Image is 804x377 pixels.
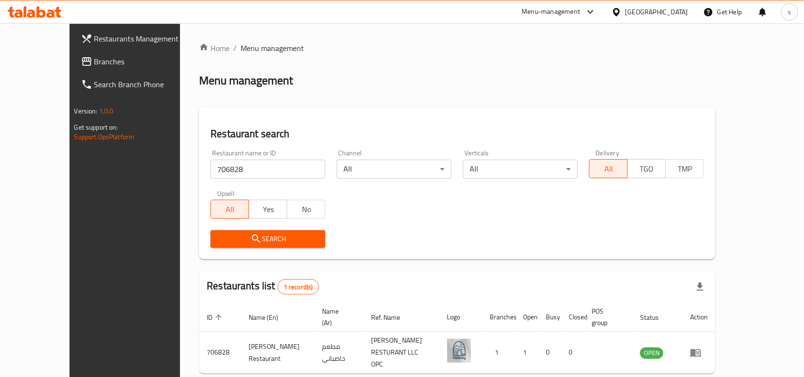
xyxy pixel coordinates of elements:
[596,150,620,156] label: Delivery
[593,162,624,176] span: All
[199,42,715,54] nav: breadcrumb
[73,27,204,50] a: Restaurants Management
[94,79,196,90] span: Search Branch Phone
[94,56,196,67] span: Branches
[211,160,325,179] input: Search for restaurant name or ID..
[562,332,584,374] td: 0
[562,303,584,332] th: Closed
[211,230,325,248] button: Search
[627,159,666,178] button: TGO
[463,160,578,179] div: All
[278,283,319,292] span: 1 record(s)
[670,162,700,176] span: TMP
[640,312,671,323] span: Status
[689,275,712,298] div: Export file
[372,312,413,323] span: Ref. Name
[74,105,98,117] span: Version:
[199,73,293,88] h2: Menu management
[218,233,318,245] span: Search
[215,203,245,216] span: All
[74,121,118,133] span: Get support on:
[665,159,704,178] button: TMP
[625,7,688,17] div: [GEOGRAPHIC_DATA]
[278,279,319,295] div: Total records count
[199,303,715,374] table: enhanced table
[73,50,204,73] a: Branches
[522,6,581,18] div: Menu-management
[440,303,482,332] th: Logo
[322,306,352,328] span: Name (Ar)
[516,332,539,374] td: 1
[592,306,622,328] span: POS group
[690,347,708,358] div: Menu
[199,332,241,374] td: 706828
[516,303,539,332] th: Open
[482,303,516,332] th: Branches
[253,203,283,216] span: Yes
[589,159,628,178] button: All
[211,127,704,141] h2: Restaurant search
[73,73,204,96] a: Search Branch Phone
[482,332,516,374] td: 1
[199,42,230,54] a: Home
[447,339,471,363] img: Hasbani Restaurant
[314,332,364,374] td: مطعم حاصباني
[337,160,452,179] div: All
[287,200,325,219] button: No
[217,190,235,197] label: Upsell
[291,203,322,216] span: No
[640,347,663,358] span: OPEN
[99,105,114,117] span: 1.0.0
[249,312,291,323] span: Name (En)
[207,279,319,295] h2: Restaurants list
[788,7,791,17] span: s
[74,131,135,143] a: Support.OpsPlatform
[233,42,237,54] li: /
[249,200,287,219] button: Yes
[94,33,196,44] span: Restaurants Management
[241,332,314,374] td: [PERSON_NAME] Restaurant
[207,312,225,323] span: ID
[539,303,562,332] th: Busy
[539,332,562,374] td: 0
[632,162,662,176] span: TGO
[364,332,440,374] td: [PERSON_NAME] RESTURANT LLC OPC
[211,200,249,219] button: All
[241,42,304,54] span: Menu management
[683,303,715,332] th: Action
